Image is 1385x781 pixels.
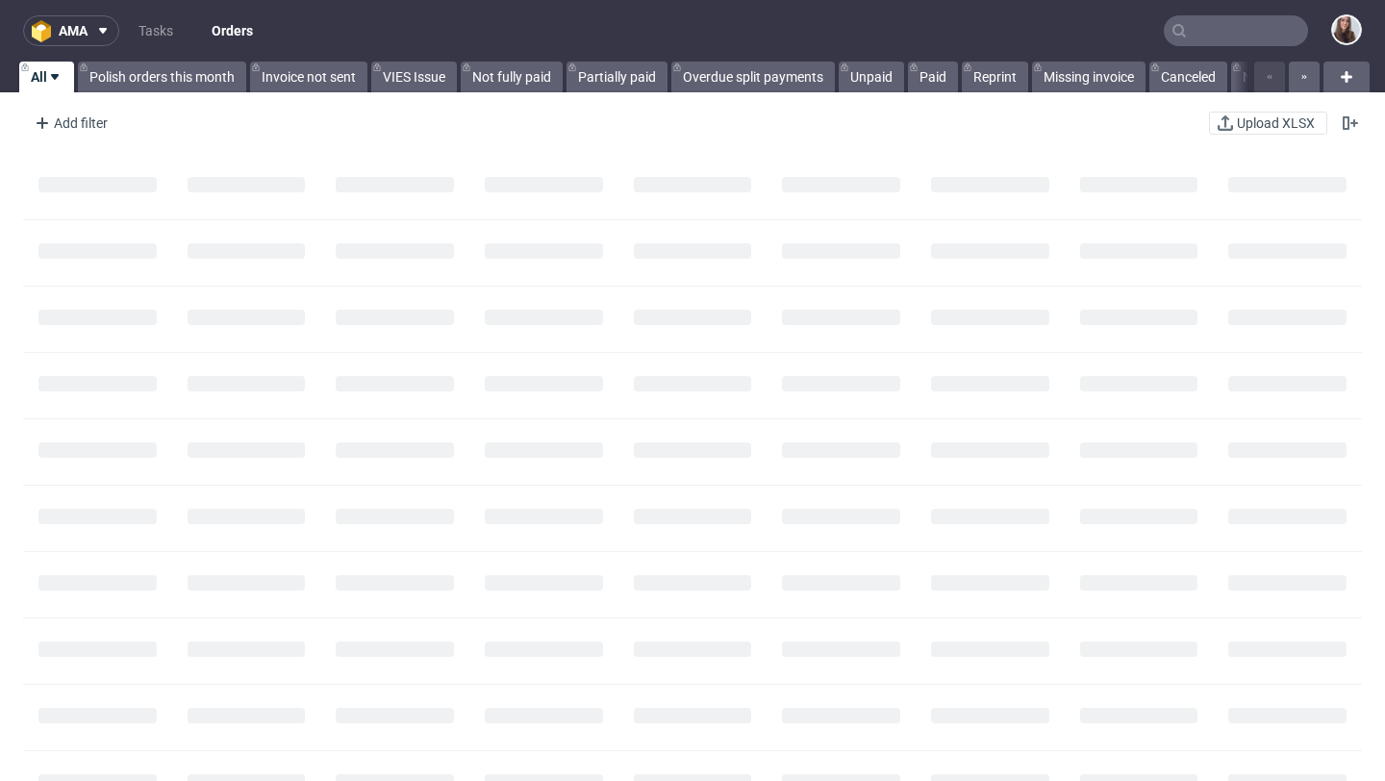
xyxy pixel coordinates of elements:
a: Invoice not sent [250,62,367,92]
img: Sandra Beśka [1333,16,1360,43]
a: Orders [200,15,264,46]
a: All [19,62,74,92]
a: Not fully paid [461,62,563,92]
a: Paid [908,62,958,92]
a: Not PL [1231,62,1296,92]
span: Upload XLSX [1233,116,1319,130]
a: Tasks [127,15,185,46]
a: Canceled [1149,62,1227,92]
img: logo [32,20,59,42]
a: Reprint [962,62,1028,92]
a: Polish orders this month [78,62,246,92]
a: VIES Issue [371,62,457,92]
button: Upload XLSX [1209,112,1327,135]
a: Overdue split payments [671,62,835,92]
a: Partially paid [567,62,667,92]
a: Missing invoice [1032,62,1146,92]
a: Unpaid [839,62,904,92]
button: ama [23,15,119,46]
span: ama [59,24,88,38]
div: Add filter [27,108,112,139]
